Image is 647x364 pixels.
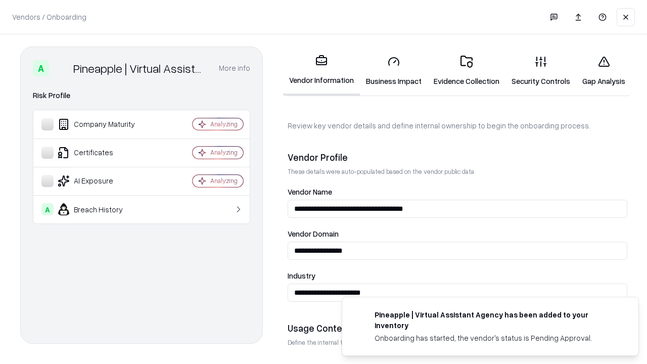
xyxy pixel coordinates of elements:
a: Gap Analysis [576,48,631,95]
p: Review key vendor details and define internal ownership to begin the onboarding process. [288,120,627,131]
div: Usage Context [288,322,627,334]
a: Evidence Collection [428,48,505,95]
div: Pineapple | Virtual Assistant Agency has been added to your inventory [375,309,614,331]
div: A [41,203,54,215]
div: Breach History [41,203,162,215]
a: Vendor Information [283,47,360,96]
label: Industry [288,272,627,280]
button: More info [219,59,250,77]
div: Certificates [41,147,162,159]
div: A [33,60,49,76]
div: Analyzing [210,120,238,128]
div: Vendor Profile [288,151,627,163]
div: Risk Profile [33,89,250,102]
a: Security Controls [505,48,576,95]
img: Pineapple | Virtual Assistant Agency [53,60,69,76]
label: Vendor Domain [288,230,627,238]
div: Pineapple | Virtual Assistant Agency [73,60,207,76]
p: Vendors / Onboarding [12,12,86,22]
div: AI Exposure [41,175,162,187]
a: Business Impact [360,48,428,95]
p: Define the internal team and reason for using this vendor. This helps assess business relevance a... [288,338,627,347]
div: Analyzing [210,176,238,185]
div: Onboarding has started, the vendor's status is Pending Approval. [375,333,614,343]
div: Analyzing [210,148,238,157]
div: Company Maturity [41,118,162,130]
p: These details were auto-populated based on the vendor public data [288,167,627,176]
img: trypineapple.com [354,309,366,322]
label: Vendor Name [288,188,627,196]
